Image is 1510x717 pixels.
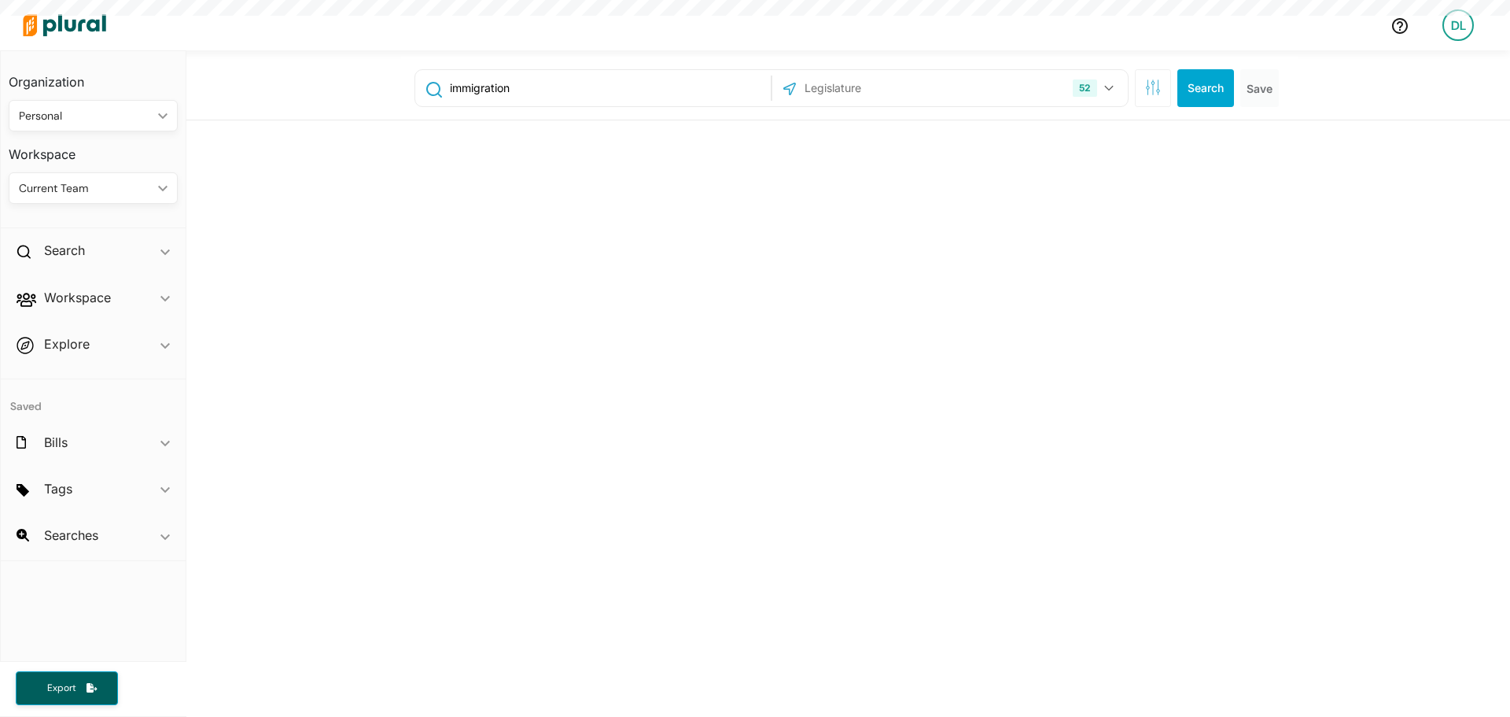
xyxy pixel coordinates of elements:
[9,131,178,166] h3: Workspace
[1177,69,1234,107] button: Search
[1240,69,1279,107] button: Save
[19,108,152,124] div: Personal
[36,682,87,695] span: Export
[1073,79,1097,97] div: 52
[44,242,85,259] h2: Search
[19,180,152,197] div: Current Team
[1066,73,1124,103] button: 52
[44,289,111,306] h2: Workspace
[1145,79,1161,93] span: Search Filters
[44,480,72,497] h2: Tags
[44,527,98,544] h2: Searches
[803,73,971,103] input: Legislature
[44,335,90,353] h2: Explore
[16,671,118,705] button: Export
[1,379,186,418] h4: Saved
[448,73,767,103] input: Enter keywords, bill # or legislator name
[9,59,178,94] h3: Organization
[44,434,68,451] h2: Bills
[1430,3,1486,47] a: DL
[1442,9,1474,41] div: DL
